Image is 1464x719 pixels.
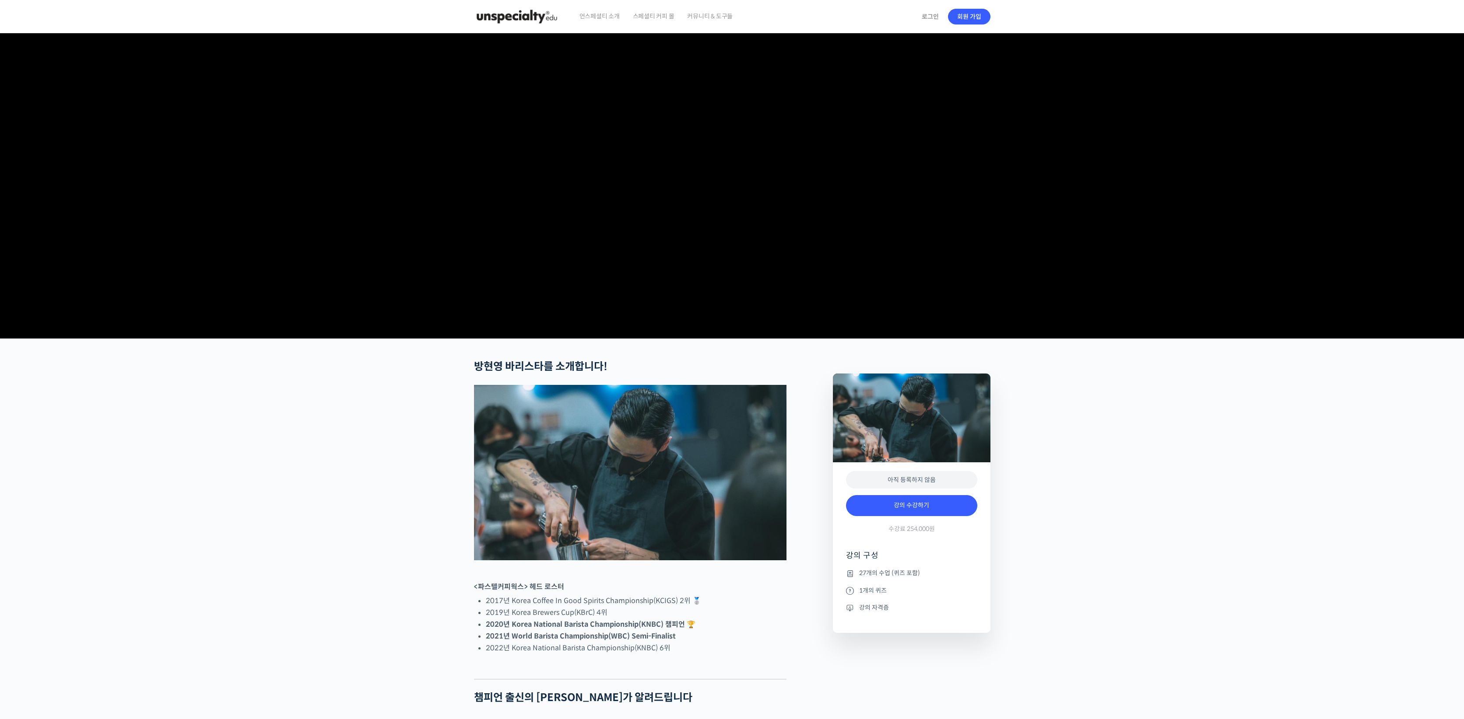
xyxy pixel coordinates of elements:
[846,568,977,579] li: 27개의 수업 (퀴즈 포함)
[486,632,676,641] strong: 2021년 World Barista Championship(WBC) Semi-Finalist
[916,7,944,27] a: 로그인
[846,471,977,489] div: 아직 등록하지 않음
[486,642,786,654] li: 2022년 Korea National Barista Championship(KNBC) 6위
[846,495,977,516] a: 강의 수강하기
[474,691,692,704] strong: 챔피언 출신의 [PERSON_NAME]가 알려드립니다
[474,360,786,373] h2: !
[474,360,604,373] strong: 방현영 바리스타를 소개합니다
[486,595,786,607] li: 2017년 Korea Coffee In Good Spirits Championship(KCIGS) 2위 🥈
[474,582,564,591] strong: <파스텔커피웍스> 헤드 로스터
[846,602,977,613] li: 강의 자격증
[486,607,786,618] li: 2019년 Korea Brewers Cup(KBrC) 4위
[846,550,977,568] h4: 강의 구성
[888,525,935,533] span: 수강료 254,000원
[846,585,977,596] li: 1개의 퀴즈
[486,620,695,629] strong: 2020년 Korea National Barista Championship(KNBC) 챔피언 🏆
[948,9,990,24] a: 회원 가입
